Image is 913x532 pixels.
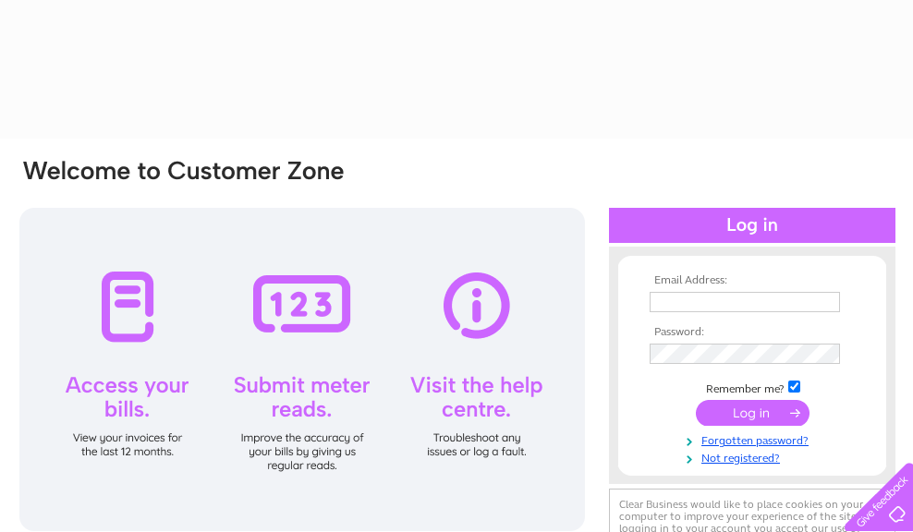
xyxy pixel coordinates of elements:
th: Email Address: [645,274,859,287]
a: Forgotten password? [650,430,859,448]
input: Submit [696,400,810,426]
a: Not registered? [650,448,859,465]
td: Remember me? [645,378,859,396]
th: Password: [645,326,859,339]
